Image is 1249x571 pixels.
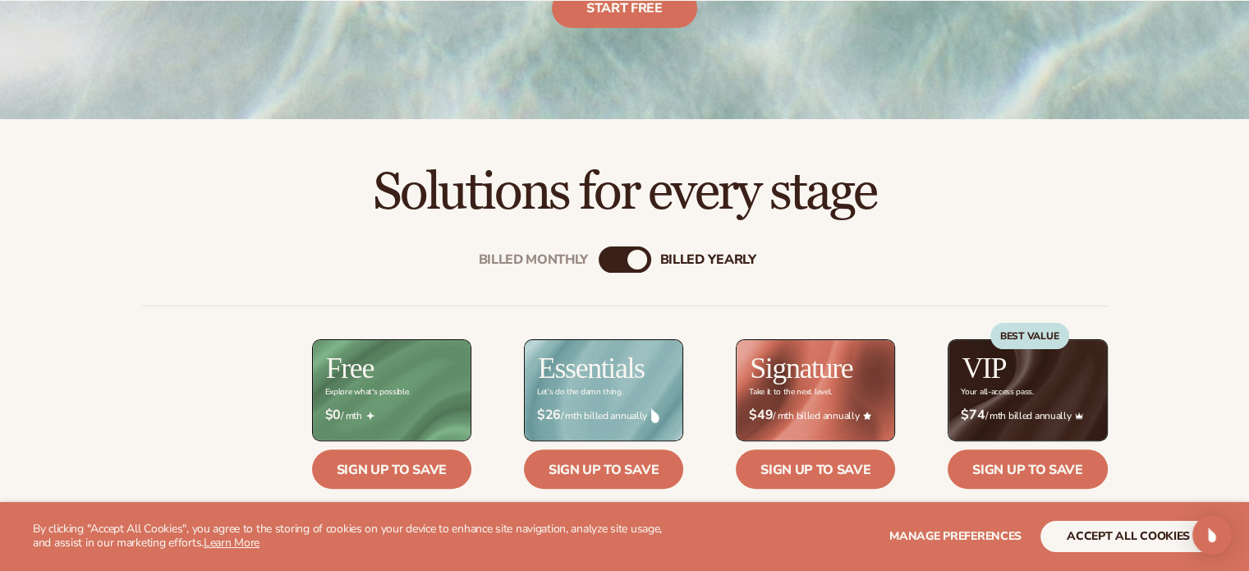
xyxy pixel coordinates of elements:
[962,353,1006,383] h2: VIP
[313,340,471,440] img: free_bg.png
[660,252,756,268] div: billed Yearly
[204,535,259,550] a: Learn More
[736,449,895,489] a: Sign up to save
[651,408,659,423] img: drop.png
[961,408,1094,423] span: / mth billed annually
[366,412,374,420] img: Free_Icon_bb6e7c7e-73f8-44bd-8ed0-223ea0fc522e.png
[33,523,681,550] p: By clicking "Accept All Cookies", you agree to the storing of cookies on your device to enhance s...
[537,388,622,397] div: Let’s do the damn thing.
[326,353,374,383] h2: Free
[737,340,894,440] img: Signature_BG_eeb718c8-65ac-49e3-a4e5-327c6aa73146.jpg
[749,408,773,423] strong: $49
[538,353,645,383] h2: Essentials
[889,528,1022,544] span: Manage preferences
[889,521,1022,552] button: Manage preferences
[749,408,882,423] span: / mth billed annually
[1040,521,1216,552] button: accept all cookies
[1075,412,1083,420] img: Crown_2d87c031-1b5a-4345-8312-a4356ddcde98.png
[1192,515,1232,555] div: Open Intercom Messenger
[325,408,341,423] strong: $0
[863,412,871,419] img: Star_6.png
[524,449,683,489] a: Sign up to save
[948,449,1107,489] a: Sign up to save
[312,449,471,489] a: Sign up to save
[990,323,1069,349] div: BEST VALUE
[479,252,589,268] div: Billed Monthly
[961,388,1033,397] div: Your all-access pass.
[750,353,852,383] h2: Signature
[961,408,985,423] strong: $74
[749,388,832,397] div: Take it to the next level.
[325,408,458,423] span: / mth
[537,408,561,423] strong: $26
[46,165,1203,220] h2: Solutions for every stage
[325,388,410,397] div: Explore what's possible.
[537,408,670,423] span: / mth billed annually
[525,340,682,440] img: Essentials_BG_9050f826-5aa9-47d9-a362-757b82c62641.jpg
[948,340,1106,440] img: VIP_BG_199964bd-3653-43bc-8a67-789d2d7717b9.jpg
